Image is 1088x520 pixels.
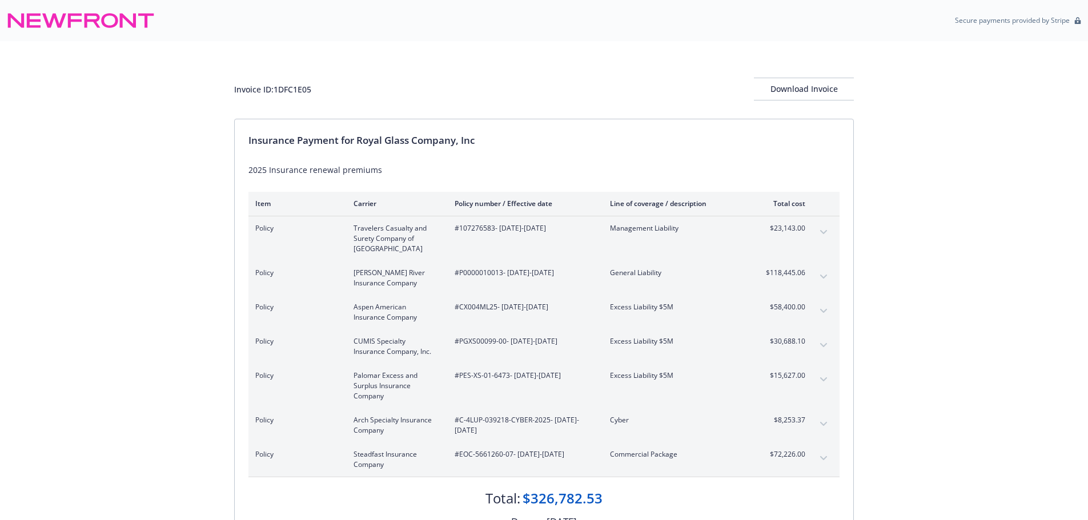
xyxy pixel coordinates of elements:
span: Palomar Excess and Surplus Insurance Company [354,370,436,401]
div: Carrier [354,199,436,208]
span: #107276583 - [DATE]-[DATE] [455,223,592,233]
div: PolicyCUMIS Specialty Insurance Company, Inc.#PGXS00099-00- [DATE]-[DATE]Excess Liability $5M$30,... [248,329,840,364]
span: CUMIS Specialty Insurance Company, Inc. [354,336,436,357]
button: expand content [814,302,833,320]
span: Excess Liability $5M [610,336,744,346]
span: Policy [255,336,335,346]
div: Policy number / Effective date [455,199,592,208]
span: Policy [255,302,335,312]
span: $8,253.37 [762,415,805,425]
div: Download Invoice [754,78,854,100]
span: #PES-XS-01-6473 - [DATE]-[DATE] [455,370,592,381]
div: Invoice ID: 1DFC1E05 [234,83,311,95]
span: General Liability [610,268,744,278]
span: #P0000010013 - [DATE]-[DATE] [455,268,592,278]
span: Cyber [610,415,744,425]
div: PolicyTravelers Casualty and Surety Company of [GEOGRAPHIC_DATA]#107276583- [DATE]-[DATE]Manageme... [248,216,840,261]
span: Management Liability [610,223,744,233]
span: $30,688.10 [762,336,805,346]
span: Aspen American Insurance Company [354,302,436,323]
p: Secure payments provided by Stripe [955,15,1070,25]
div: Total cost [762,199,805,208]
div: Item [255,199,335,208]
div: Line of coverage / description [610,199,744,208]
span: Steadfast Insurance Company [354,449,436,470]
span: Policy [255,415,335,425]
span: Arch Specialty Insurance Company [354,415,436,436]
span: [PERSON_NAME] River Insurance Company [354,268,436,288]
button: expand content [814,223,833,241]
button: expand content [814,336,833,354]
button: Download Invoice [754,78,854,100]
span: Commercial Package [610,449,744,459]
span: Policy [255,268,335,278]
span: $118,445.06 [762,268,805,278]
span: $15,627.00 [762,370,805,381]
span: $72,226.00 [762,449,805,459]
button: expand content [814,415,833,433]
span: Policy [255,223,335,233]
span: Policy [255,370,335,381]
div: $326,782.53 [523,489,603,508]
span: #EOC-5661260-07 - [DATE]-[DATE] [455,449,592,459]
span: #CX004ML25 - [DATE]-[DATE] [455,302,592,312]
div: 2025 Insurance renewal premiums [248,164,840,176]
div: PolicyArch Specialty Insurance Company#C-4LUP-039218-CYBER-2025- [DATE]-[DATE]Cyber$8,253.37expan... [248,408,840,442]
span: Policy [255,449,335,459]
button: expand content [814,449,833,467]
span: Excess Liability $5M [610,302,744,312]
div: PolicyPalomar Excess and Surplus Insurance Company#PES-XS-01-6473- [DATE]-[DATE]Excess Liability ... [248,364,840,408]
div: Policy[PERSON_NAME] River Insurance Company#P0000010013- [DATE]-[DATE]General Liability$118,445.0... [248,261,840,295]
div: Insurance Payment for Royal Glass Company, Inc [248,133,840,148]
button: expand content [814,268,833,286]
div: Total: [485,489,520,508]
span: #C-4LUP-039218-CYBER-2025 - [DATE]-[DATE] [455,415,592,436]
div: PolicySteadfast Insurance Company#EOC-5661260-07- [DATE]-[DATE]Commercial Package$72,226.00expand... [248,442,840,477]
span: $23,143.00 [762,223,805,233]
span: #PGXS00099-00 - [DATE]-[DATE] [455,336,592,346]
span: Travelers Casualty and Surety Company of [GEOGRAPHIC_DATA] [354,223,436,254]
span: Excess Liability $5M [610,370,744,381]
div: PolicyAspen American Insurance Company#CX004ML25- [DATE]-[DATE]Excess Liability $5M$58,400.00expa... [248,295,840,329]
span: $58,400.00 [762,302,805,312]
button: expand content [814,370,833,389]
